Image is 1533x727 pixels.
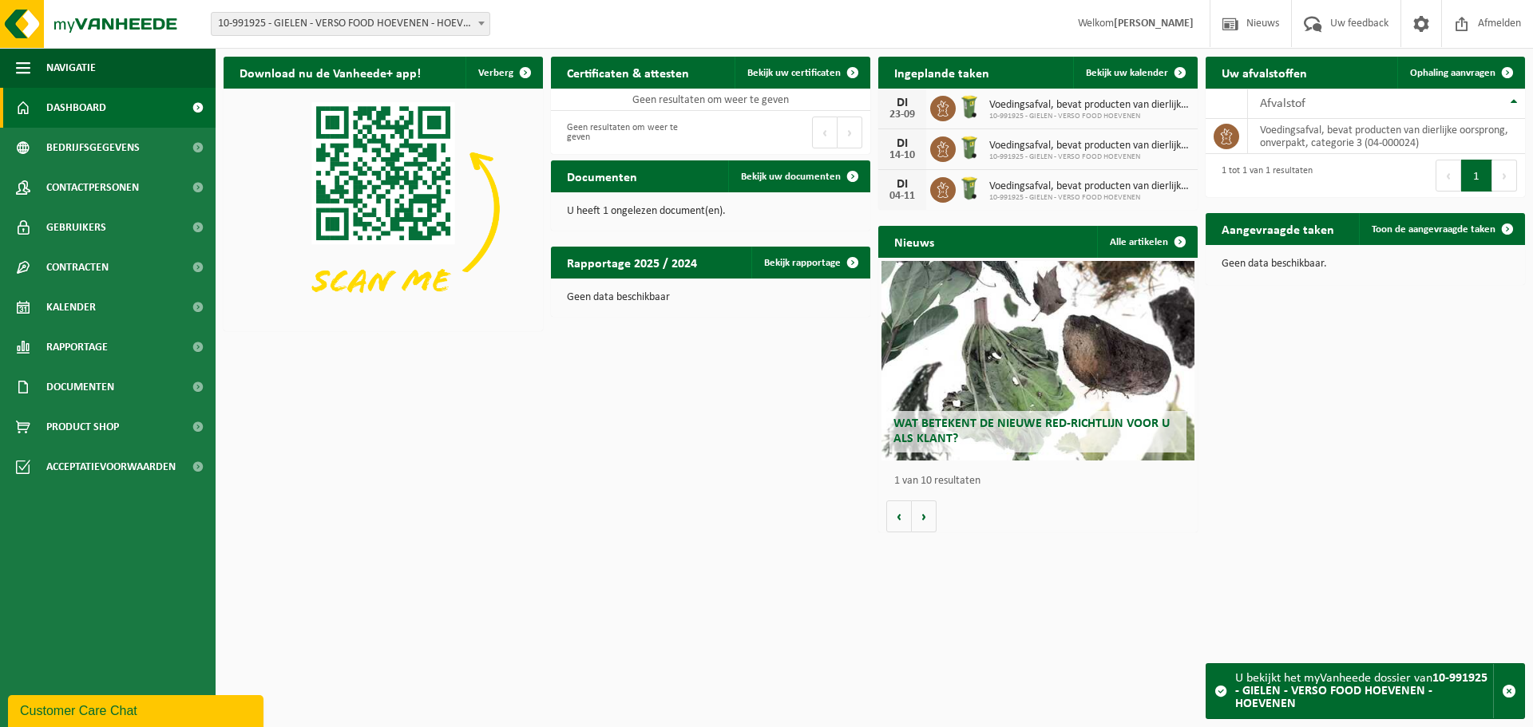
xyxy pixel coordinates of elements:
img: WB-0140-HPE-GN-50 [956,175,983,202]
span: Dashboard [46,88,106,128]
h2: Certificaten & attesten [551,57,705,88]
span: Gebruikers [46,207,106,247]
button: Previous [812,117,838,148]
p: 1 van 10 resultaten [894,476,1190,487]
span: Contactpersonen [46,168,139,207]
p: Geen data beschikbaar. [1222,259,1509,270]
div: DI [886,137,918,150]
a: Bekijk rapportage [751,247,869,279]
h2: Uw afvalstoffen [1206,57,1323,88]
span: Bedrijfsgegevens [46,128,140,168]
a: Bekijk uw documenten [728,160,869,192]
h2: Rapportage 2025 / 2024 [551,247,713,278]
button: Verberg [465,57,541,89]
span: Voedingsafval, bevat producten van dierlijke oorsprong, onverpakt, categorie 3 [989,140,1190,152]
a: Bekijk uw kalender [1073,57,1196,89]
button: Vorige [886,500,912,532]
div: 04-11 [886,191,918,202]
div: 14-10 [886,150,918,161]
a: Toon de aangevraagde taken [1359,213,1523,245]
h2: Ingeplande taken [878,57,1005,88]
button: 1 [1461,160,1492,192]
span: Wat betekent de nieuwe RED-richtlijn voor u als klant? [893,417,1170,445]
span: 10-991925 - GIELEN - VERSO FOOD HOEVENEN - HOEVENEN [212,13,489,35]
button: Next [1492,160,1517,192]
span: Toon de aangevraagde taken [1372,224,1495,235]
span: Verberg [478,68,513,78]
span: Kalender [46,287,96,327]
td: voedingsafval, bevat producten van dierlijke oorsprong, onverpakt, categorie 3 (04-000024) [1248,119,1525,154]
div: 1 tot 1 van 1 resultaten [1214,158,1313,193]
span: Product Shop [46,407,119,447]
span: Acceptatievoorwaarden [46,447,176,487]
div: 23-09 [886,109,918,121]
button: Previous [1436,160,1461,192]
span: Navigatie [46,48,96,88]
span: Rapportage [46,327,108,367]
div: U bekijkt het myVanheede dossier van [1235,664,1493,718]
span: Afvalstof [1260,97,1305,110]
span: Voedingsafval, bevat producten van dierlijke oorsprong, onverpakt, categorie 3 [989,99,1190,112]
td: Geen resultaten om weer te geven [551,89,870,111]
span: Ophaling aanvragen [1410,68,1495,78]
p: Geen data beschikbaar [567,292,854,303]
span: 10-991925 - GIELEN - VERSO FOOD HOEVENEN [989,112,1190,121]
h2: Nieuws [878,226,950,257]
a: Wat betekent de nieuwe RED-richtlijn voor u als klant? [881,261,1194,460]
a: Bekijk uw certificaten [735,57,869,89]
img: WB-0140-HPE-GN-50 [956,134,983,161]
h2: Download nu de Vanheede+ app! [224,57,437,88]
strong: [PERSON_NAME] [1114,18,1194,30]
h2: Documenten [551,160,653,192]
a: Alle artikelen [1097,226,1196,258]
div: Geen resultaten om weer te geven [559,115,703,150]
span: Documenten [46,367,114,407]
button: Next [838,117,862,148]
span: Contracten [46,247,109,287]
span: Bekijk uw kalender [1086,68,1168,78]
span: Bekijk uw documenten [741,172,841,182]
a: Ophaling aanvragen [1397,57,1523,89]
div: DI [886,97,918,109]
div: DI [886,178,918,191]
span: Bekijk uw certificaten [747,68,841,78]
span: 10-991925 - GIELEN - VERSO FOOD HOEVENEN [989,152,1190,162]
h2: Aangevraagde taken [1206,213,1350,244]
img: Download de VHEPlus App [224,89,543,328]
img: WB-0140-HPE-GN-50 [956,93,983,121]
span: 10-991925 - GIELEN - VERSO FOOD HOEVENEN [989,193,1190,203]
button: Volgende [912,500,937,532]
span: Voedingsafval, bevat producten van dierlijke oorsprong, onverpakt, categorie 3 [989,180,1190,193]
span: 10-991925 - GIELEN - VERSO FOOD HOEVENEN - HOEVENEN [211,12,490,36]
strong: 10-991925 - GIELEN - VERSO FOOD HOEVENEN - HOEVENEN [1235,672,1487,710]
iframe: chat widget [8,692,267,727]
p: U heeft 1 ongelezen document(en). [567,206,854,217]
